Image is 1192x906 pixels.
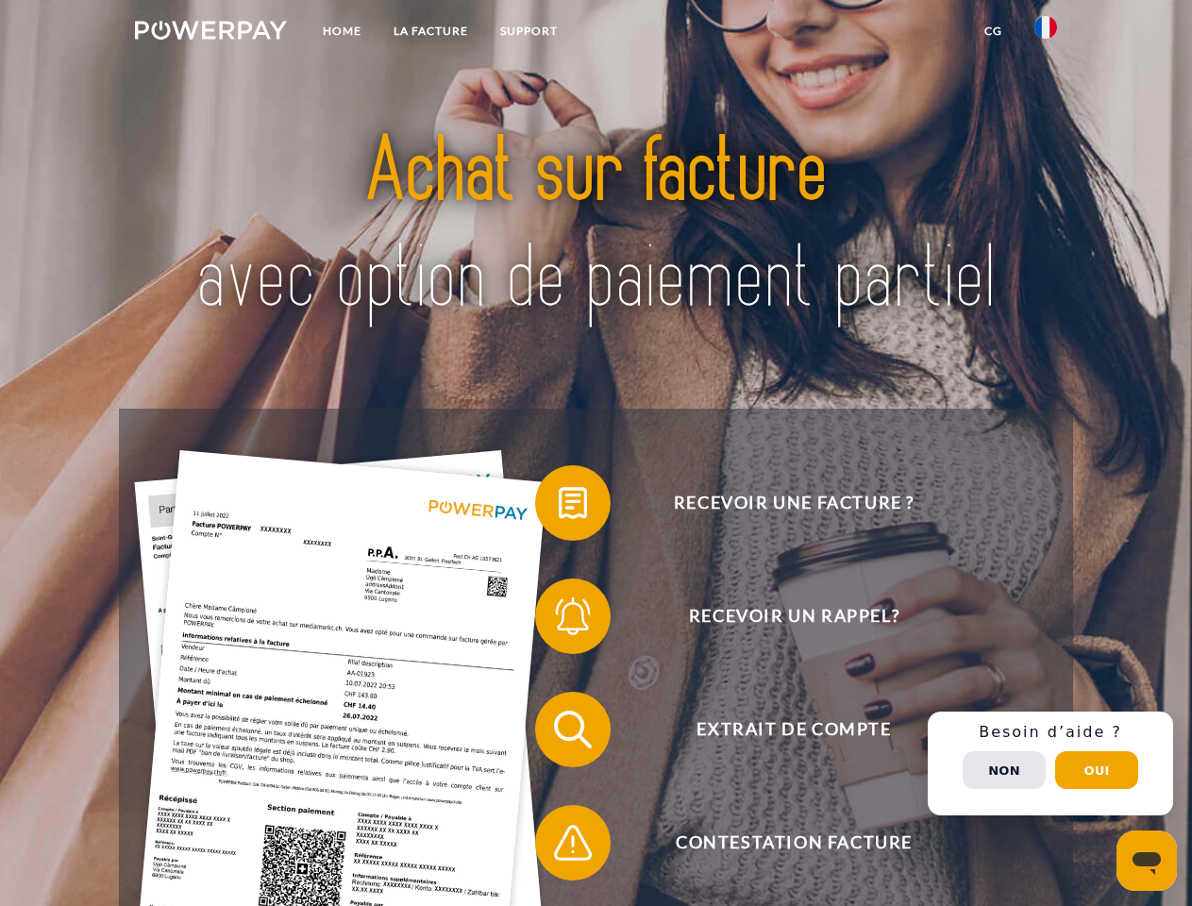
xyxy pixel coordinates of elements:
img: qb_search.svg [549,706,596,753]
h3: Besoin d’aide ? [939,723,1162,742]
div: Schnellhilfe [928,712,1173,815]
span: Contestation Facture [562,805,1025,881]
button: Contestation Facture [535,805,1026,881]
iframe: Bouton de lancement de la fenêtre de messagerie [1116,830,1177,891]
img: logo-powerpay-white.svg [135,21,287,40]
button: Non [963,751,1046,789]
button: Extrait de compte [535,692,1026,767]
button: Oui [1055,751,1138,789]
button: Recevoir une facture ? [535,465,1026,541]
span: Extrait de compte [562,692,1025,767]
a: CG [968,14,1018,48]
button: Recevoir un rappel? [535,579,1026,654]
span: Recevoir un rappel? [562,579,1025,654]
span: Recevoir une facture ? [562,465,1025,541]
a: LA FACTURE [378,14,484,48]
img: qb_bell.svg [549,593,596,640]
img: qb_warning.svg [549,819,596,866]
a: Home [307,14,378,48]
a: Support [484,14,574,48]
img: qb_bill.svg [549,479,596,527]
img: fr [1034,16,1057,39]
img: title-powerpay_fr.svg [180,91,1012,361]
